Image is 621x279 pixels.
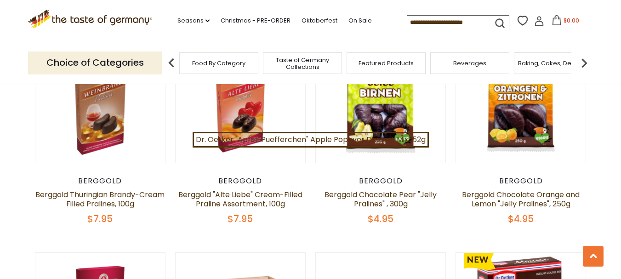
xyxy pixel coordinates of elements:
[359,60,414,67] a: Featured Products
[368,212,393,225] span: $4.95
[316,33,446,163] img: Berggold Chocolate Pear "Jelly Pralines" , 300g
[35,177,166,186] div: Berggold
[325,189,437,209] a: Berggold Chocolate Pear "Jelly Pralines" , 300g
[178,189,302,209] a: Berggold "Alte Liebe" Cream-Filled Praline Assortment, 100g
[453,60,486,67] a: Beverages
[228,212,253,225] span: $7.95
[35,189,165,209] a: Berggold Thuringian Brandy-Cream Filled Pralines, 100g
[456,177,587,186] div: Berggold
[518,60,589,67] a: Baking, Cakes, Desserts
[87,212,113,225] span: $7.95
[175,177,306,186] div: Berggold
[348,16,372,26] a: On Sale
[221,16,291,26] a: Christmas - PRE-ORDER
[35,33,165,163] img: Berggold Thuringian Brandy-Cream Filled Pralines, 100g
[28,51,162,74] p: Choice of Categories
[302,16,337,26] a: Oktoberfest
[177,16,210,26] a: Seasons
[462,189,580,209] a: Berggold Chocolate Orange and Lemon "Jelly Pralines", 250g
[192,60,245,67] a: Food By Category
[575,54,593,72] img: next arrow
[508,212,534,225] span: $4.95
[176,33,306,163] img: Berggold "Alte Liebe" Cream-Filled Praline Assortment, 100g
[456,33,586,163] img: Berggold Chocolate Orange and Lemon "Jelly Pralines", 250g
[162,54,181,72] img: previous arrow
[266,57,339,70] a: Taste of Germany Collections
[315,177,446,186] div: Berggold
[546,15,585,29] button: $0.00
[564,17,579,24] span: $0.00
[193,132,429,148] a: Dr. Oetker "Apfel-Puefferchen" Apple Popover Dessert Mix 152g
